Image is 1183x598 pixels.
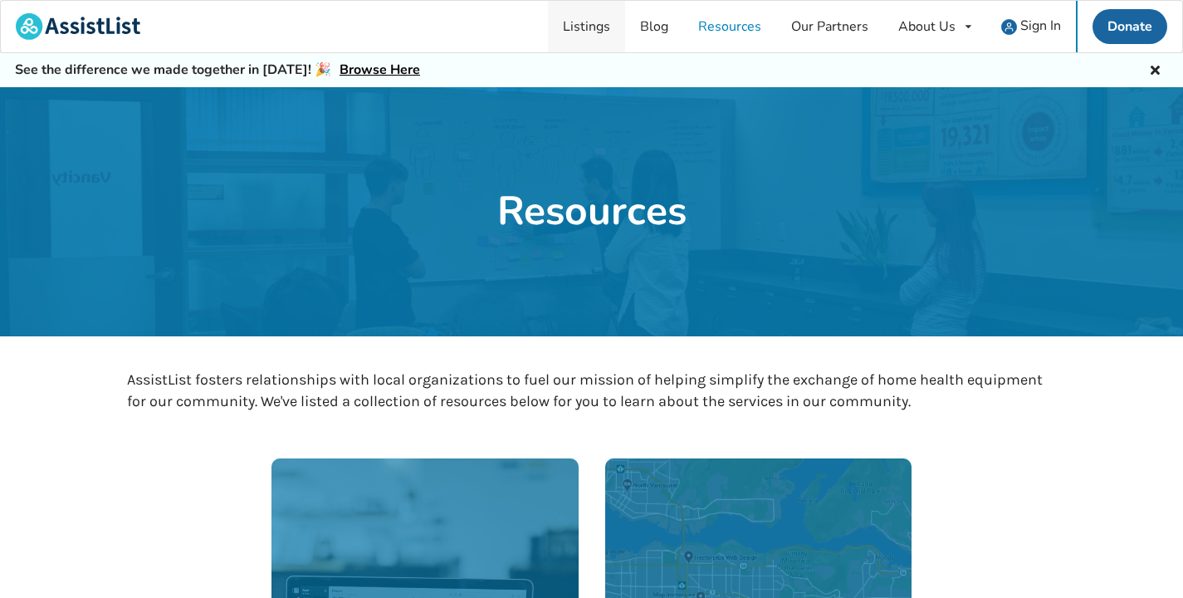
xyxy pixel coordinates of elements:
div: About Us [898,20,956,33]
p: AssistList fosters relationships with local organizations to fuel our mission of helping simplify... [127,370,1056,412]
span: Sign In [1020,17,1061,35]
a: user icon Sign In [986,1,1076,52]
a: Donate [1093,9,1167,44]
img: assistlist-logo [16,13,140,40]
a: Our Partners [776,1,883,52]
a: Blog [625,1,683,52]
a: Listings [548,1,625,52]
img: user icon [1001,19,1017,35]
h1: Resources [497,186,687,238]
a: Browse Here [340,61,420,79]
a: Resources [683,1,776,52]
h5: See the difference we made together in [DATE]! 🎉 [15,61,420,79]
